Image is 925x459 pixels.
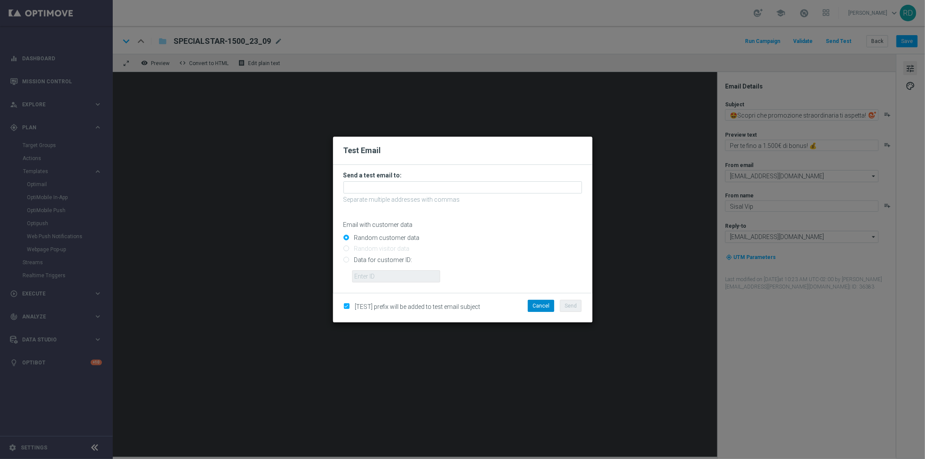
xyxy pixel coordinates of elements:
[560,300,582,312] button: Send
[352,270,440,282] input: Enter ID
[343,196,582,203] p: Separate multiple addresses with commas
[343,221,582,229] p: Email with customer data
[355,303,480,310] span: [TEST] prefix will be added to test email subject
[565,303,577,309] span: Send
[343,171,582,179] h3: Send a test email to:
[528,300,554,312] button: Cancel
[343,145,582,156] h2: Test Email
[352,234,420,242] label: Random customer data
